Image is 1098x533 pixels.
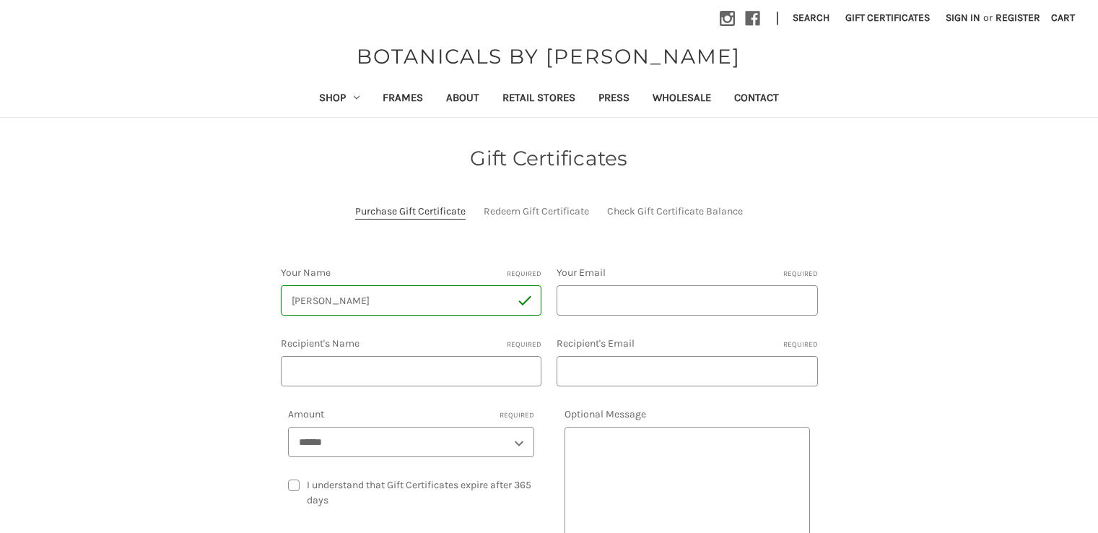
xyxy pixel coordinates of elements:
small: Required [783,339,818,350]
a: About [435,82,491,117]
a: BOTANICALS BY [PERSON_NAME] [349,41,748,71]
li: Purchase Gift Certificate [355,204,466,220]
a: Frames [371,82,435,117]
small: Required [500,410,534,421]
small: Required [507,339,541,350]
h1: Gift Certificates [147,143,952,173]
label: Recipient's Email [557,336,818,351]
a: Retail Stores [491,82,587,117]
li: | [770,7,785,30]
span: or [982,10,994,25]
label: Amount [288,407,534,422]
span: Cart [1051,12,1075,24]
a: Contact [723,82,790,117]
small: Required [507,269,541,279]
label: Recipient's Name [281,336,542,351]
a: Wholesale [641,82,723,117]
label: Your Email [557,265,818,280]
a: Check Gift Certificate Balance [607,204,743,219]
a: Press [587,82,641,117]
label: Optional Message [565,407,811,422]
a: Redeem Gift Certificate [484,204,589,219]
label: I understand that Gift Certificates expire after 365 days [288,477,534,508]
small: Required [783,269,818,279]
label: Your Name [281,265,542,280]
a: Shop [308,82,371,117]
